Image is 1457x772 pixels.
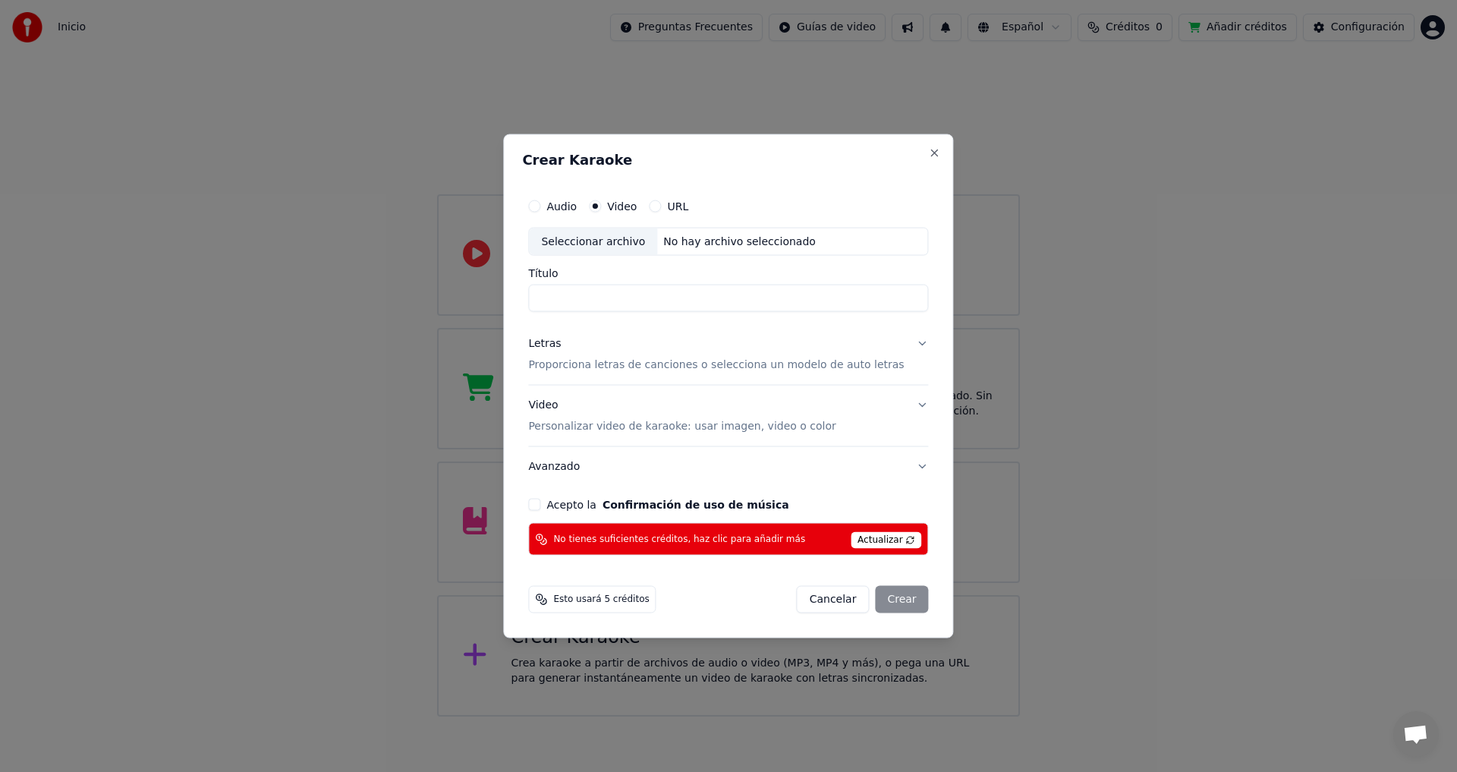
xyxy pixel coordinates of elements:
[553,533,805,545] span: No tienes suficientes créditos, haz clic para añadir más
[528,268,928,279] label: Título
[522,153,934,166] h2: Crear Karaoke
[528,398,835,434] div: Video
[528,324,928,385] button: LetrasProporciona letras de canciones o selecciona un modelo de auto letras
[851,532,922,549] span: Actualizar
[797,586,870,613] button: Cancelar
[528,447,928,487] button: Avanzado
[546,200,577,211] label: Audio
[553,594,649,606] span: Esto usará 5 créditos
[657,234,822,249] div: No hay archivo seleccionado
[528,386,928,446] button: VideoPersonalizar video de karaoke: usar imagen, video o color
[607,200,637,211] label: Video
[667,200,688,211] label: URL
[528,419,835,434] p: Personalizar video de karaoke: usar imagen, video o color
[529,228,657,255] div: Seleccionar archivo
[528,358,904,373] p: Proporciona letras de canciones o selecciona un modelo de auto letras
[603,499,789,510] button: Acepto la
[546,499,788,510] label: Acepto la
[528,336,561,351] div: Letras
